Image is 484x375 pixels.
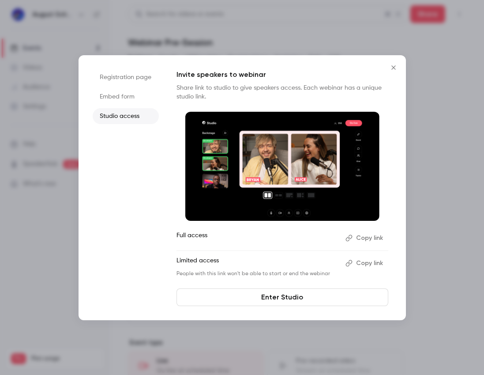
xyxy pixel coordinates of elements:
p: Invite speakers to webinar [176,69,388,80]
p: People with this link won't be able to start or end the webinar [176,270,338,277]
li: Registration page [93,69,159,85]
p: Full access [176,231,338,245]
a: Enter Studio [176,288,388,306]
p: Limited access [176,256,338,270]
button: Close [385,59,402,76]
button: Copy link [342,231,388,245]
p: Share link to studio to give speakers access. Each webinar has a unique studio link. [176,83,388,101]
img: Invite speakers to webinar [185,112,379,221]
li: Embed form [93,89,159,105]
button: Copy link [342,256,388,270]
li: Studio access [93,108,159,124]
